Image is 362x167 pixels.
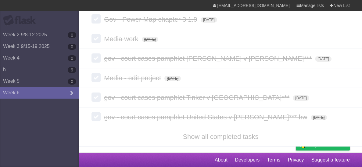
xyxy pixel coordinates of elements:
[91,73,101,82] label: Done
[91,14,101,24] label: Done
[104,16,199,23] span: Gov - Power Map chapter 3 1.9
[68,55,76,61] b: 0
[68,44,76,50] b: 0
[311,115,327,120] span: [DATE]
[91,93,101,102] label: Done
[315,56,332,62] span: [DATE]
[104,94,291,101] span: gov - court cases pamphlet Tinker v [GEOGRAPHIC_DATA]***
[91,53,101,63] label: Done
[293,95,309,101] span: [DATE]
[68,78,76,85] b: 0
[68,67,76,73] b: 9
[104,74,163,82] span: Media - edit project
[309,140,347,150] span: Buy me a coffee
[164,76,181,81] span: [DATE]
[288,154,304,166] a: Privacy
[267,154,281,166] a: Terms
[104,55,313,62] span: gov - court cases pamphlet [PERSON_NAME] v [PERSON_NAME]***
[142,37,158,42] span: [DATE]
[68,32,76,38] b: 0
[201,17,217,23] span: [DATE]
[235,154,260,166] a: Developers
[311,154,350,166] a: Suggest a feature
[215,154,228,166] a: About
[183,133,258,140] a: Show all completed tasks
[91,34,101,43] label: Done
[104,113,309,121] span: gov - court cases pamphlet United States v [PERSON_NAME]*** hw
[3,15,40,26] div: Flask
[91,112,101,121] label: Done
[104,35,140,43] span: Media work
